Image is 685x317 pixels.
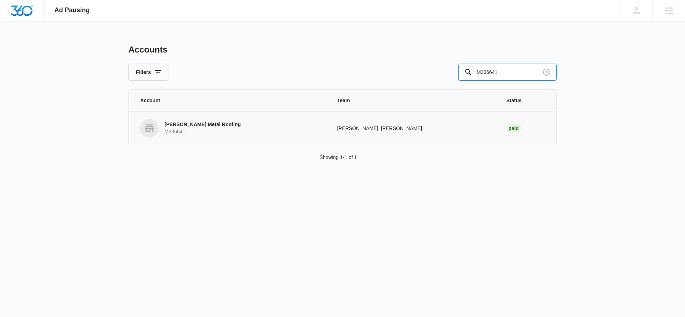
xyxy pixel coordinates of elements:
[128,64,168,81] button: Filters
[140,97,320,104] span: Account
[337,125,489,132] p: [PERSON_NAME], [PERSON_NAME]
[140,119,320,138] a: [PERSON_NAME] Metal RoofingM336641
[506,97,545,104] span: Status
[458,64,557,81] input: Search By Account Number
[164,128,241,135] p: M336641
[319,154,357,161] p: Showing 1-1 of 1
[128,44,167,55] h1: Accounts
[506,124,521,133] div: Paid
[55,6,90,14] span: Ad Pausing
[164,121,241,128] p: [PERSON_NAME] Metal Roofing
[541,66,552,78] button: Clear
[337,97,489,104] span: Team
